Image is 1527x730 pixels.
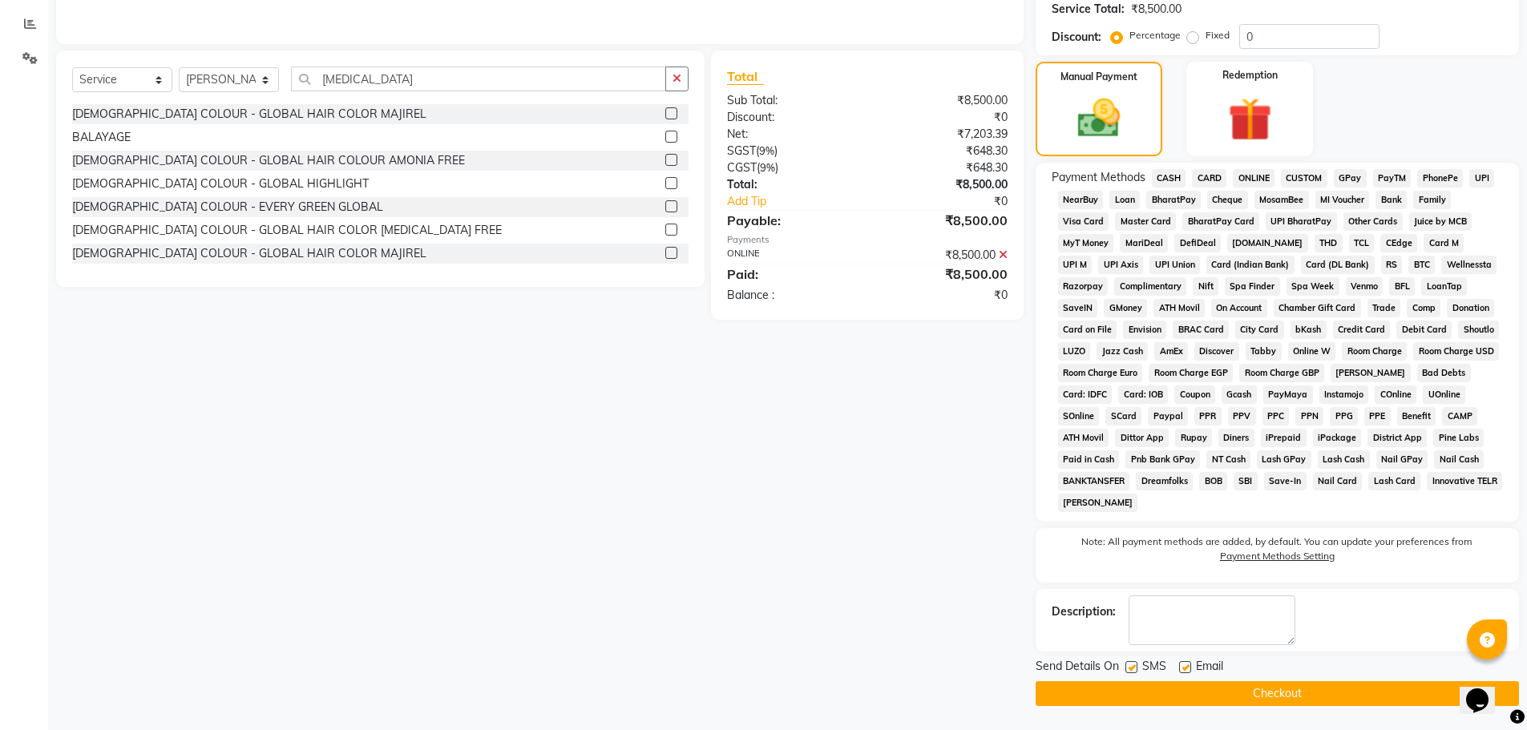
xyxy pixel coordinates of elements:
span: Donation [1447,299,1494,317]
span: SGST [727,143,756,158]
span: Juice by MCB [1409,212,1472,231]
span: UPI [1469,169,1494,188]
span: [PERSON_NAME] [1331,364,1411,382]
div: ₹7,203.39 [867,126,1020,143]
span: Card: IOB [1118,385,1168,404]
span: Chamber Gift Card [1274,299,1361,317]
span: THD [1315,234,1343,252]
span: Card on File [1058,321,1117,339]
span: PPE [1364,407,1391,425]
span: UPI BharatPay [1266,212,1337,231]
div: ( ) [715,143,867,159]
span: Online W [1288,342,1336,361]
span: [PERSON_NAME] [1058,494,1138,512]
span: Lash GPay [1257,450,1311,469]
div: Discount: [715,109,867,126]
span: Paid in Cash [1058,450,1120,469]
span: Spa Week [1287,277,1339,296]
span: Cheque [1207,191,1248,209]
span: Coupon [1174,385,1215,404]
span: BFL [1389,277,1415,296]
div: Description: [1052,603,1116,620]
span: COnline [1375,385,1416,404]
span: Bank [1376,191,1407,209]
span: BharatPay [1146,191,1201,209]
span: UPI Axis [1098,256,1143,274]
span: DefiDeal [1174,234,1221,252]
div: ₹8,500.00 [867,264,1020,284]
span: Spa Finder [1225,277,1280,296]
input: Search or Scan [291,67,666,91]
span: NearBuy [1058,191,1104,209]
span: PayTM [1373,169,1412,188]
div: [DEMOGRAPHIC_DATA] COLOUR - GLOBAL HIGHLIGHT [72,175,369,192]
span: SBI [1234,472,1258,490]
span: PPC [1262,407,1290,425]
span: Dreamfolks [1136,472,1193,490]
div: ₹648.30 [867,159,1020,176]
div: Payable: [715,211,867,230]
span: On Account [1211,299,1267,317]
span: Jazz Cash [1097,342,1148,361]
img: _cash.svg [1064,94,1133,143]
span: PPR [1194,407,1222,425]
div: Balance : [715,287,867,304]
div: ₹8,500.00 [867,247,1020,264]
span: bKash [1291,321,1327,339]
button: Checkout [1036,681,1519,706]
span: GPay [1334,169,1367,188]
a: Add Tip [715,193,892,210]
div: Paid: [715,264,867,284]
span: Razorpay [1058,277,1109,296]
span: Other Cards [1343,212,1403,231]
label: Percentage [1129,28,1181,42]
label: Payment Methods Setting [1220,549,1335,563]
span: ONLINE [1233,169,1275,188]
div: Sub Total: [715,92,867,109]
span: CEdge [1380,234,1417,252]
span: Dittor App [1115,429,1169,447]
span: Save-In [1264,472,1307,490]
span: MosamBee [1254,191,1309,209]
span: Benefit [1397,407,1436,425]
div: Service Total: [1052,1,1125,18]
span: Card: IDFC [1058,385,1113,404]
span: BANKTANSFER [1058,472,1130,490]
span: MariDeal [1120,234,1168,252]
span: Visa Card [1058,212,1109,231]
span: Card M [1424,234,1464,252]
span: Nail Card [1313,472,1363,490]
span: LUZO [1058,342,1091,361]
span: UPI M [1058,256,1093,274]
div: [DEMOGRAPHIC_DATA] COLOUR - GLOBAL HAIR COLOR MAJIREL [72,245,426,262]
span: Family [1413,191,1451,209]
span: TCL [1349,234,1375,252]
div: ₹8,500.00 [867,176,1020,193]
div: ₹8,500.00 [1131,1,1182,18]
span: NT Cash [1206,450,1250,469]
span: District App [1367,429,1427,447]
span: Room Charge GBP [1239,364,1324,382]
span: Credit Card [1333,321,1391,339]
span: MI Voucher [1315,191,1370,209]
span: ATH Movil [1058,429,1109,447]
span: Lash Cash [1318,450,1370,469]
span: Complimentary [1114,277,1186,296]
span: Venmo [1346,277,1384,296]
span: Nail Cash [1434,450,1484,469]
div: ₹8,500.00 [867,92,1020,109]
span: Comp [1407,299,1440,317]
div: ( ) [715,159,867,176]
span: PPG [1330,407,1358,425]
span: Pine Labs [1433,429,1484,447]
span: Envision [1123,321,1166,339]
span: PPV [1228,407,1256,425]
img: _gift.svg [1214,92,1286,147]
span: Instamojo [1319,385,1369,404]
div: [DEMOGRAPHIC_DATA] COLOUR - EVERY GREEN GLOBAL [72,199,383,216]
div: ₹0 [867,109,1020,126]
span: Diners [1218,429,1254,447]
span: 9% [760,161,775,174]
span: Nail GPay [1376,450,1428,469]
span: BOB [1199,472,1227,490]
